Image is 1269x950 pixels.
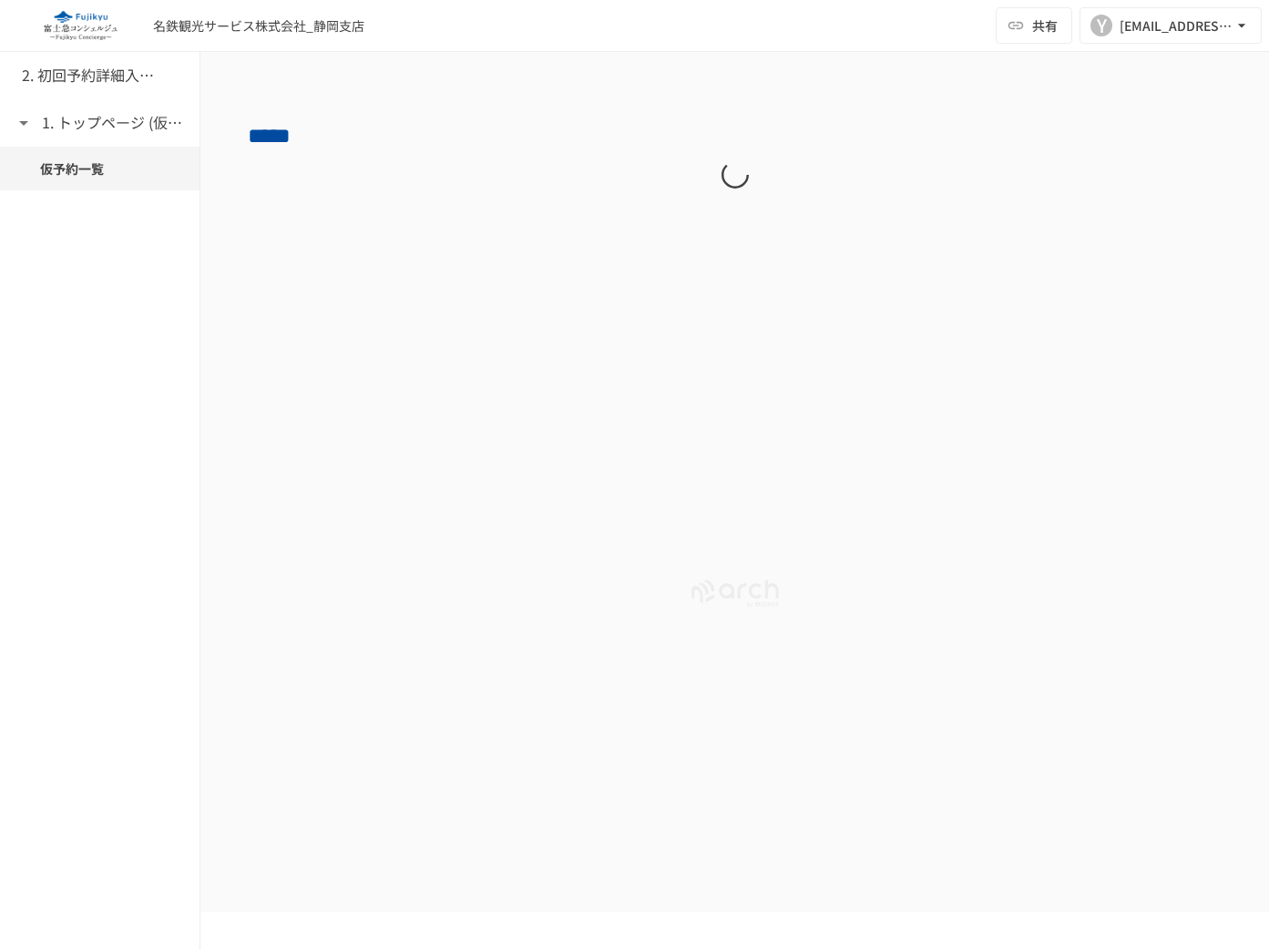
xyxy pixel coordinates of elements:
[22,64,168,87] h6: 2. 初回予約詳細入力ページ
[22,11,138,40] img: eQeGXtYPV2fEKIA3pizDiVdzO5gJTl2ahLbsPaD2E4R
[1090,15,1112,36] div: Y
[1080,7,1262,44] button: Y[EMAIL_ADDRESS][DOMAIN_NAME]
[42,111,188,135] h6: 1. トップページ (仮予約一覧)
[1032,15,1058,36] span: 共有
[153,16,364,36] div: 名鉄観光サービス株式会社_静岡支店
[40,158,159,179] span: 仮予約一覧
[1120,15,1233,37] div: [EMAIL_ADDRESS][DOMAIN_NAME]
[996,7,1072,44] button: 共有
